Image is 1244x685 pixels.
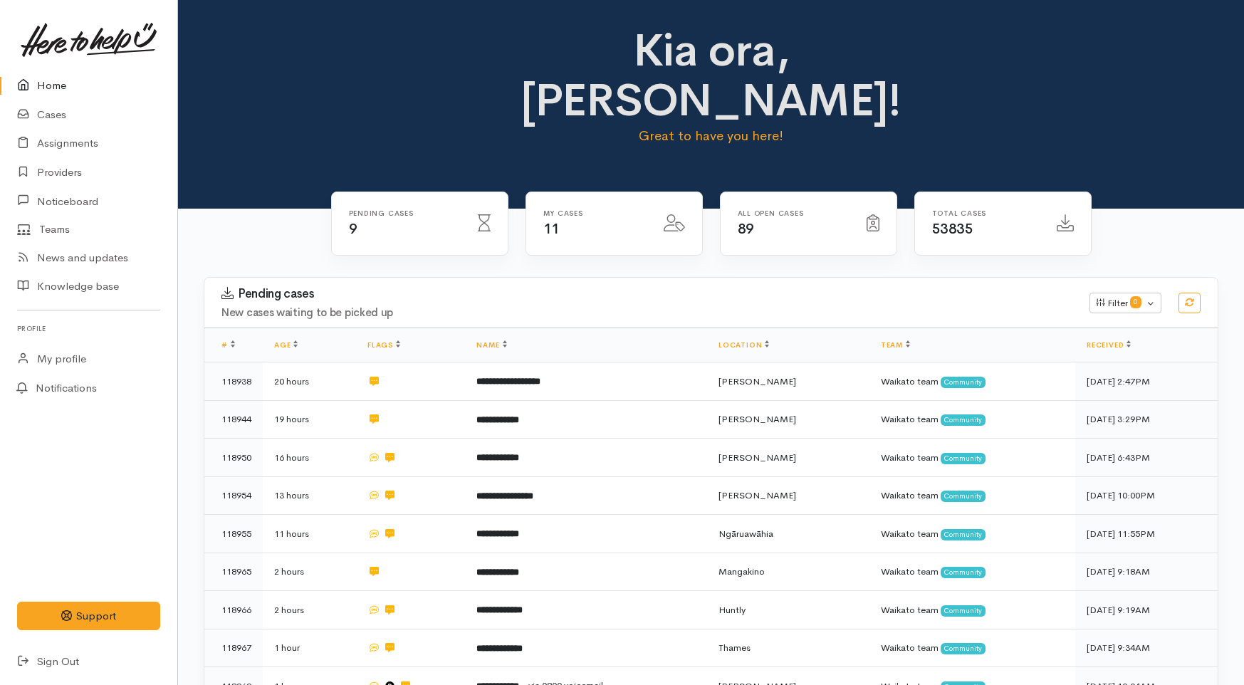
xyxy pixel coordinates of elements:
h1: Kia ora, [PERSON_NAME]! [461,26,961,126]
h3: Pending cases [221,287,1072,301]
td: Waikato team [869,629,1075,667]
td: 118967 [204,629,263,667]
span: 11 [543,220,560,238]
span: Community [941,567,986,578]
td: 19 hours [263,400,356,439]
a: Flags [367,340,400,350]
h6: Pending cases [349,209,461,217]
td: Waikato team [869,476,1075,515]
button: Support [17,602,160,631]
td: 118965 [204,553,263,591]
td: Waikato team [869,515,1075,553]
a: # [221,340,235,350]
span: Community [941,377,986,388]
span: 89 [738,220,754,238]
span: Community [941,414,986,426]
h6: Total cases [932,209,1040,217]
span: Huntly [718,604,746,616]
span: Ngāruawāhia [718,528,773,540]
td: 11 hours [263,515,356,553]
td: 118938 [204,362,263,401]
td: Waikato team [869,362,1075,401]
td: [DATE] 9:18AM [1075,553,1218,591]
a: Name [476,340,506,350]
h4: New cases waiting to be picked up [221,307,1072,319]
td: Waikato team [869,439,1075,477]
span: [PERSON_NAME] [718,451,796,464]
h6: My cases [543,209,647,217]
td: 118950 [204,439,263,477]
td: [DATE] 2:47PM [1075,362,1218,401]
span: Community [941,643,986,654]
td: Waikato team [869,553,1075,591]
button: Filter0 [1089,293,1161,314]
td: 118966 [204,591,263,629]
span: Community [941,605,986,617]
td: 118944 [204,400,263,439]
td: 118954 [204,476,263,515]
h6: All Open cases [738,209,850,217]
td: [DATE] 9:19AM [1075,591,1218,629]
h6: Profile [17,319,160,338]
a: Team [881,340,910,350]
span: [PERSON_NAME] [718,375,796,387]
td: 2 hours [263,591,356,629]
a: Received [1087,340,1131,350]
span: 53835 [932,220,973,238]
span: [PERSON_NAME] [718,413,796,425]
span: Thames [718,642,751,654]
span: Community [941,453,986,464]
span: Mangakino [718,565,765,577]
span: 0 [1130,296,1141,308]
td: 13 hours [263,476,356,515]
span: [PERSON_NAME] [718,489,796,501]
span: Community [941,529,986,540]
td: 20 hours [263,362,356,401]
td: [DATE] 9:34AM [1075,629,1218,667]
td: 1 hour [263,629,356,667]
td: [DATE] 3:29PM [1075,400,1218,439]
span: 9 [349,220,357,238]
td: 118955 [204,515,263,553]
a: Age [274,340,298,350]
td: Waikato team [869,400,1075,439]
a: Location [718,340,769,350]
td: [DATE] 10:00PM [1075,476,1218,515]
td: [DATE] 11:55PM [1075,515,1218,553]
td: 2 hours [263,553,356,591]
td: [DATE] 6:43PM [1075,439,1218,477]
td: Waikato team [869,591,1075,629]
p: Great to have you here! [461,126,961,146]
span: Community [941,491,986,502]
td: 16 hours [263,439,356,477]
